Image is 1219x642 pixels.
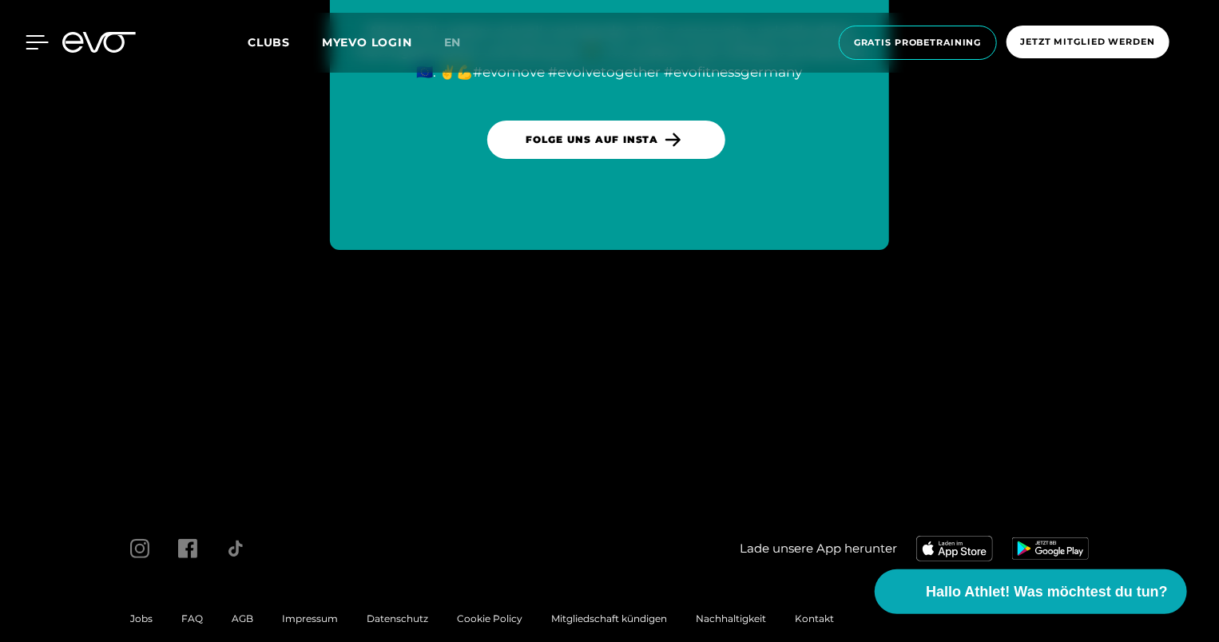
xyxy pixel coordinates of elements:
[444,34,481,52] a: en
[1021,35,1155,49] span: Jetzt Mitglied werden
[248,35,290,50] span: Clubs
[137,77,310,251] a: evofitness instagram
[875,569,1187,614] button: Hallo Athlet! Was möchtest du tun?
[130,612,153,624] a: Jobs
[282,612,338,624] a: Impressum
[367,612,428,624] a: Datenschutz
[854,36,982,50] span: Gratis Probetraining
[444,35,462,50] span: en
[181,612,203,624] a: FAQ
[916,536,993,561] img: evofitness app
[137,270,310,443] a: evofitness instagram
[248,34,322,50] a: Clubs
[716,270,889,443] a: evofitness instagram
[551,612,667,624] a: Mitgliedschaft kündigen
[330,270,503,443] a: evofitness instagram
[926,581,1168,603] span: Hallo Athlet! Was möchtest du tun?
[523,270,697,443] a: evofitness instagram
[795,612,834,624] a: Kontakt
[457,612,522,624] a: Cookie Policy
[232,612,253,624] a: AGB
[696,612,766,624] a: Nachhaltigkeit
[322,35,412,50] a: MYEVO LOGIN
[1002,26,1174,60] a: Jetzt Mitglied werden
[526,133,658,147] span: Folge uns auf Insta
[909,270,1082,443] a: evofitness instagram
[740,540,897,558] span: Lade unsere App herunter
[909,77,1082,251] a: evofitness instagram
[1012,537,1089,560] img: evofitness app
[487,121,725,159] a: Folge uns auf Insta
[834,26,1002,60] a: Gratis Probetraining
